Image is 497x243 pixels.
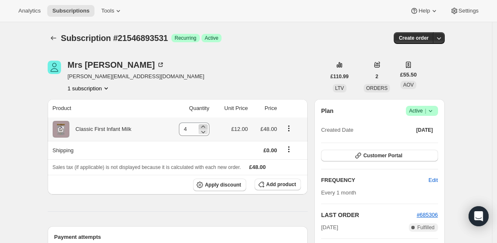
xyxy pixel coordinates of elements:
[370,71,383,82] button: 2
[175,35,196,41] span: Recurring
[68,72,204,81] span: [PERSON_NAME][EMAIL_ADDRESS][DOMAIN_NAME]
[205,35,219,41] span: Active
[52,8,89,14] span: Subscriptions
[418,8,430,14] span: Help
[445,5,484,17] button: Settings
[366,85,387,91] span: ORDERS
[403,82,413,88] span: AOV
[469,206,489,226] div: Open Intercom Messenger
[96,5,127,17] button: Tools
[68,61,165,69] div: Mrs [PERSON_NAME]
[53,164,241,170] span: Sales tax (if applicable) is not displayed because it is calculated with each new order.
[331,73,349,80] span: £110.99
[363,152,402,159] span: Customer Portal
[400,71,417,79] span: £55.50
[409,107,435,115] span: Active
[255,179,301,190] button: Add product
[48,141,164,159] th: Shipping
[411,124,438,136] button: [DATE]
[54,233,301,241] h2: Payment attempts
[48,61,61,74] span: Mrs A F Prater
[260,126,277,132] span: £48.00
[53,121,69,138] img: product img
[231,126,248,132] span: £12.00
[417,211,438,219] button: #685306
[405,5,443,17] button: Help
[13,5,46,17] button: Analytics
[335,85,344,91] span: LTV
[249,164,266,170] span: £48.00
[47,5,94,17] button: Subscriptions
[68,84,110,92] button: Product actions
[321,126,353,134] span: Created Date
[282,145,296,154] button: Shipping actions
[423,174,443,187] button: Edit
[459,8,479,14] span: Settings
[61,33,168,43] span: Subscription #21546893531
[321,176,428,184] h2: FREQUENCY
[416,127,433,133] span: [DATE]
[69,125,132,133] div: Classic First Infant Milk
[205,182,241,188] span: Apply discount
[101,8,114,14] span: Tools
[263,147,277,153] span: £0.00
[321,211,417,219] h2: LAST ORDER
[48,99,164,118] th: Product
[193,179,246,191] button: Apply discount
[48,32,59,44] button: Subscriptions
[164,99,212,118] th: Quantity
[428,176,438,184] span: Edit
[212,99,250,118] th: Unit Price
[250,99,280,118] th: Price
[266,181,296,188] span: Add product
[326,71,354,82] button: £110.99
[417,212,438,218] a: #685306
[282,124,296,133] button: Product actions
[417,224,434,231] span: Fulfilled
[321,189,356,196] span: Every 1 month
[18,8,41,14] span: Analytics
[321,223,338,232] span: [DATE]
[425,107,426,114] span: |
[394,32,433,44] button: Create order
[399,35,428,41] span: Create order
[321,107,334,115] h2: Plan
[375,73,378,80] span: 2
[321,150,438,161] button: Customer Portal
